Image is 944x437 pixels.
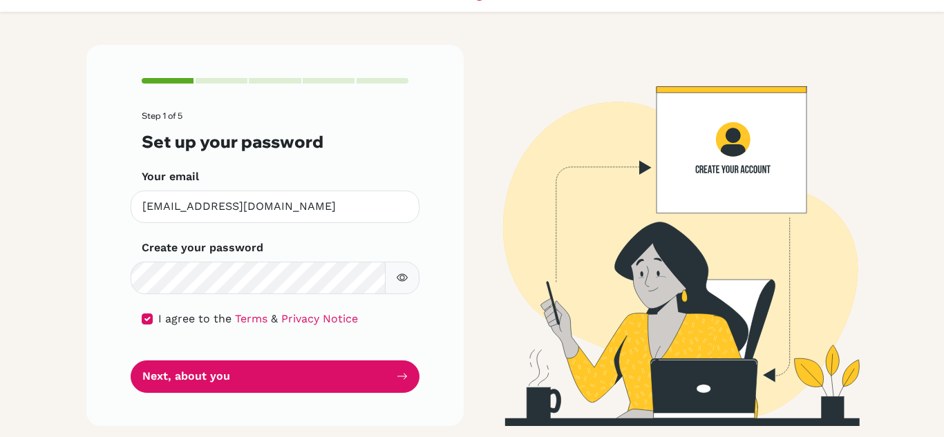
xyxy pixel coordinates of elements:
[235,312,267,325] a: Terms
[131,360,419,393] button: Next, about you
[142,132,408,152] h3: Set up your password
[131,191,419,223] input: Insert your email*
[271,312,278,325] span: &
[142,168,199,185] label: Your email
[281,312,358,325] a: Privacy Notice
[142,110,182,121] span: Step 1 of 5
[142,240,263,256] label: Create your password
[158,312,232,325] span: I agree to the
